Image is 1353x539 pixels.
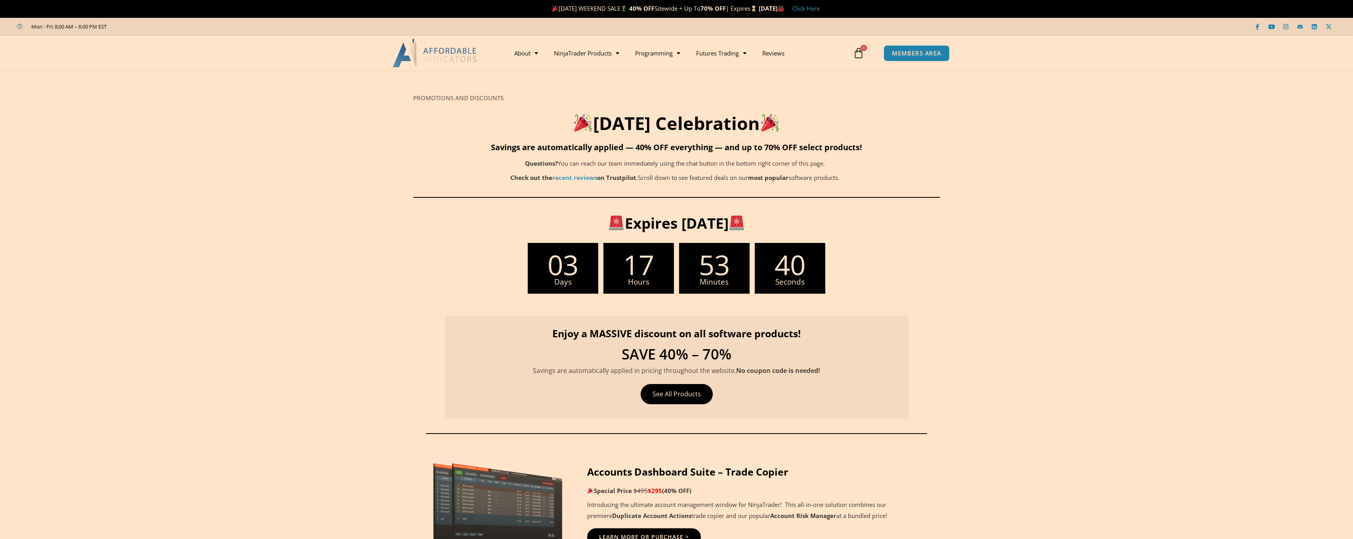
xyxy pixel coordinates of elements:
[755,278,825,286] span: Seconds
[679,251,750,278] span: 53
[453,158,897,169] p: You can reach our team immediately using the chat button in the bottom right corner of this page.
[457,347,897,361] h4: SAVE 40% – 70%
[528,278,598,286] span: Days
[621,6,627,11] img: 🏌️‍♂️
[884,45,950,61] a: MEMBERS AREA
[861,45,867,51] span: 0
[510,174,638,182] strong: Check out the on Trustpilot.
[679,278,750,286] span: Minutes
[413,94,940,102] h6: PROMOTIONS AND DISCOUNTS
[736,366,820,375] strong: No coupon code is needed!
[528,251,598,278] span: 03
[588,487,593,493] img: 🎉
[455,214,899,233] h3: Expires [DATE]
[700,4,726,12] strong: 70% OFF
[457,365,897,376] p: Savings are automatically applied in pricing throughout the website.
[29,22,107,31] span: Mon - Fri: 8:00 AM – 6:00 PM EST
[778,6,784,11] img: 🏭
[892,50,941,56] span: MEMBERS AREA
[587,487,632,495] strong: Special Price
[634,487,648,495] span: $495
[755,251,825,278] span: 40
[662,487,691,495] b: (40% OFF)
[641,384,713,404] a: See All Products
[506,44,851,62] nav: Menu
[748,174,788,182] b: most popular
[525,159,558,167] b: Questions?
[629,4,655,12] strong: 40% OFF
[546,44,627,62] a: NinjaTrader Products
[574,114,592,132] img: 🎉
[453,172,897,183] p: Scroll down to see featured deals on our software products.
[648,487,662,495] span: $295
[612,512,691,520] strong: Duplicate Account Actions
[552,174,597,182] a: recent reviews
[552,6,558,11] img: 🎉
[688,44,754,62] a: Futures Trading
[609,216,624,230] img: 🚨
[792,4,820,12] a: Click Here
[603,278,674,286] span: Hours
[603,251,674,278] span: 17
[841,42,876,65] a: 0
[770,512,836,520] strong: Account Risk Manager
[754,44,792,62] a: Reviews
[457,327,897,339] h4: Enjoy a MASSIVE discount on all software products!
[413,112,940,135] h2: [DATE] Celebration
[506,44,546,62] a: About
[729,216,744,230] img: 🚨
[587,465,788,478] strong: Accounts Dashboard Suite – Trade Copier
[413,143,940,152] h5: Savings are automatically applied — 40% OFF everything — and up to 70% OFF select products!
[393,39,478,67] img: LogoAI | Affordable Indicators – NinjaTrader
[550,4,758,12] span: [DATE] WEEKEND SALE Sitewide + Up To | Expires
[751,6,757,11] img: ⌛
[759,4,784,12] strong: [DATE]
[587,499,924,522] p: Introducing the ultimate account management window for NinjaTrader! This all-in-one solution comb...
[627,44,688,62] a: Programming
[118,23,237,31] iframe: Customer reviews powered by Trustpilot
[761,114,779,132] img: 🎉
